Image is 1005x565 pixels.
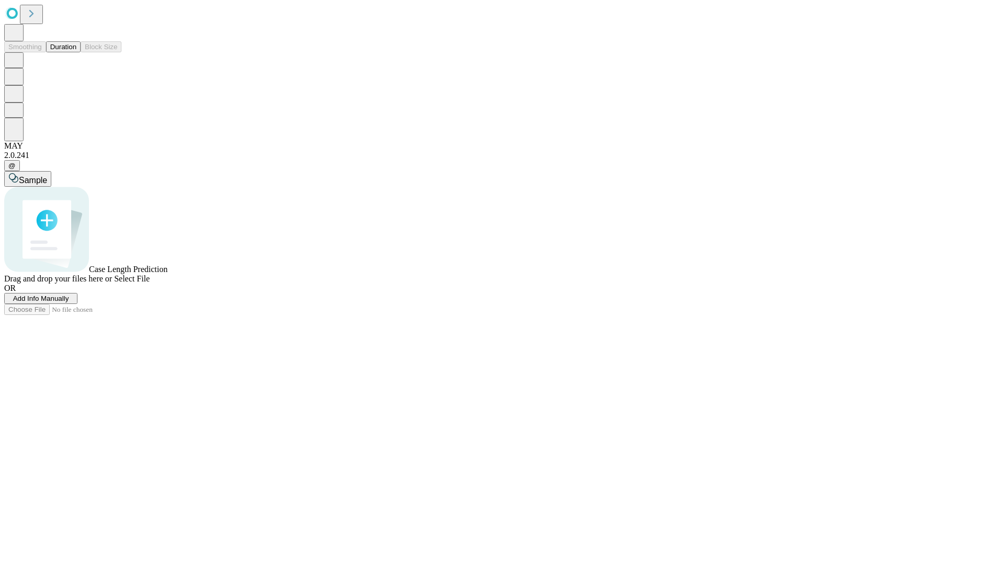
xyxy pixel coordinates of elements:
[4,160,20,171] button: @
[114,274,150,283] span: Select File
[46,41,81,52] button: Duration
[4,274,112,283] span: Drag and drop your files here or
[4,293,77,304] button: Add Info Manually
[4,151,1001,160] div: 2.0.241
[4,41,46,52] button: Smoothing
[89,265,167,274] span: Case Length Prediction
[4,284,16,292] span: OR
[4,141,1001,151] div: MAY
[4,171,51,187] button: Sample
[81,41,121,52] button: Block Size
[19,176,47,185] span: Sample
[8,162,16,169] span: @
[13,295,69,302] span: Add Info Manually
